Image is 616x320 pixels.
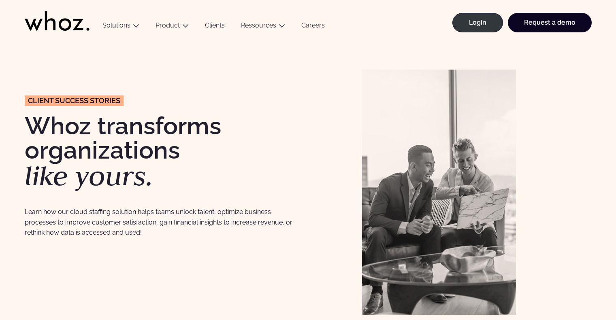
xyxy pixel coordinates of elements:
[362,70,516,315] img: Clients Whoz
[508,13,592,32] a: Request a demo
[28,97,120,104] span: CLIENT success stories
[241,21,276,29] a: Ressources
[25,207,300,237] p: Learn how our cloud staffing solution helps teams unlock talent, optimize business processes to i...
[452,13,503,32] a: Login
[147,21,197,32] button: Product
[233,21,293,32] button: Ressources
[25,114,300,190] h1: Whoz transforms organizations
[25,158,153,193] em: like yours.
[197,21,233,32] a: Clients
[156,21,180,29] a: Product
[94,21,147,32] button: Solutions
[293,21,333,32] a: Careers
